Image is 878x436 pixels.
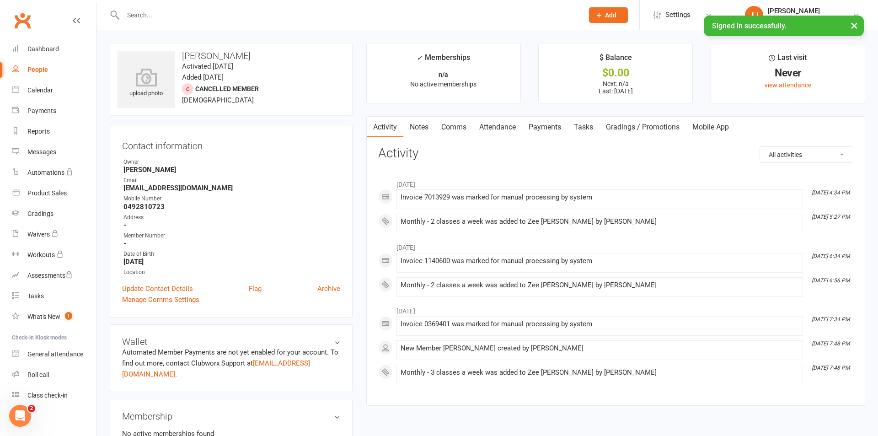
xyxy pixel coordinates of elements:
[123,221,340,229] strong: -
[27,292,44,300] div: Tasks
[27,45,59,53] div: Dashboard
[122,411,340,421] h3: Membership
[12,80,96,101] a: Calendar
[417,54,423,62] i: ✓
[122,283,193,294] a: Update Contact Details
[12,385,96,406] a: Class kiosk mode
[401,369,799,377] div: Monthly - 3 classes a week was added to Zee [PERSON_NAME] by [PERSON_NAME]
[27,107,56,114] div: Payments
[12,307,96,327] a: What's New1
[12,162,96,183] a: Automations
[27,210,54,217] div: Gradings
[123,194,340,203] div: Mobile Number
[378,301,853,316] li: [DATE]
[118,51,345,61] h3: [PERSON_NAME]
[522,117,567,138] a: Payments
[118,68,175,98] div: upload photo
[605,11,616,19] span: Add
[27,128,50,135] div: Reports
[27,231,50,238] div: Waivers
[182,62,233,70] time: Activated [DATE]
[12,286,96,307] a: Tasks
[401,194,799,201] div: Invoice 7013929 was marked for manual processing by system
[600,117,686,138] a: Gradings / Promotions
[12,59,96,80] a: People
[769,52,807,68] div: Last visit
[768,7,852,15] div: [PERSON_NAME]
[27,313,60,320] div: What's New
[122,337,340,347] h3: Wallet
[123,250,340,258] div: Date of Birth
[401,257,799,265] div: Invoice 1140600 was marked for manual processing by system
[317,283,340,294] a: Archive
[9,405,31,427] iframe: Intercom live chat
[812,365,850,371] i: [DATE] 7:48 PM
[12,204,96,224] a: Gradings
[686,117,735,138] a: Mobile App
[378,238,853,253] li: [DATE]
[12,39,96,59] a: Dashboard
[27,251,55,258] div: Workouts
[11,9,34,32] a: Clubworx
[123,158,340,167] div: Owner
[27,350,83,358] div: General attendance
[403,117,435,138] a: Notes
[12,265,96,286] a: Assessments
[719,68,857,78] div: Never
[812,316,850,323] i: [DATE] 7:34 PM
[12,365,96,385] a: Roll call
[401,344,799,352] div: New Member [PERSON_NAME] created by [PERSON_NAME]
[401,218,799,226] div: Monthly - 2 classes a week was added to Zee [PERSON_NAME] by [PERSON_NAME]
[367,117,403,138] a: Activity
[812,340,850,347] i: [DATE] 7:48 PM
[249,283,262,294] a: Flag
[123,184,340,192] strong: [EMAIL_ADDRESS][DOMAIN_NAME]
[123,213,340,222] div: Address
[123,176,340,185] div: Email
[27,66,48,73] div: People
[401,281,799,289] div: Monthly - 2 classes a week was added to Zee [PERSON_NAME] by [PERSON_NAME]
[600,52,632,68] div: $ Balance
[589,7,628,23] button: Add
[123,166,340,174] strong: [PERSON_NAME]
[665,5,691,25] span: Settings
[417,52,470,69] div: Memberships
[123,258,340,266] strong: [DATE]
[712,22,787,30] span: Signed in successfully.
[378,175,853,189] li: [DATE]
[547,68,684,78] div: $0.00
[122,348,338,378] no-payment-system: Automated Member Payments are not yet enabled for your account. To find out more, contact Clubwor...
[27,189,67,197] div: Product Sales
[27,86,53,94] div: Calendar
[27,371,49,378] div: Roll call
[12,142,96,162] a: Messages
[27,272,73,279] div: Assessments
[812,189,850,196] i: [DATE] 4:34 PM
[182,96,254,104] span: [DEMOGRAPHIC_DATA]
[123,203,340,211] strong: 0492810723
[123,231,340,240] div: Member Number
[27,392,68,399] div: Class check-in
[182,73,224,81] time: Added [DATE]
[27,169,64,176] div: Automations
[765,81,811,89] a: view attendance
[567,117,600,138] a: Tasks
[473,117,522,138] a: Attendance
[812,214,850,220] i: [DATE] 5:27 PM
[12,121,96,142] a: Reports
[12,224,96,245] a: Waivers
[12,344,96,365] a: General attendance kiosk mode
[547,80,684,95] p: Next: n/a Last: [DATE]
[12,183,96,204] a: Product Sales
[12,245,96,265] a: Workouts
[123,268,340,277] div: Location
[435,117,473,138] a: Comms
[768,15,852,23] div: [PERSON_NAME] Boxing Gym
[12,101,96,121] a: Payments
[65,312,72,320] span: 1
[120,9,577,22] input: Search...
[846,16,862,35] button: ×
[439,71,448,78] strong: n/a
[812,277,850,284] i: [DATE] 6:56 PM
[410,81,476,88] span: No active memberships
